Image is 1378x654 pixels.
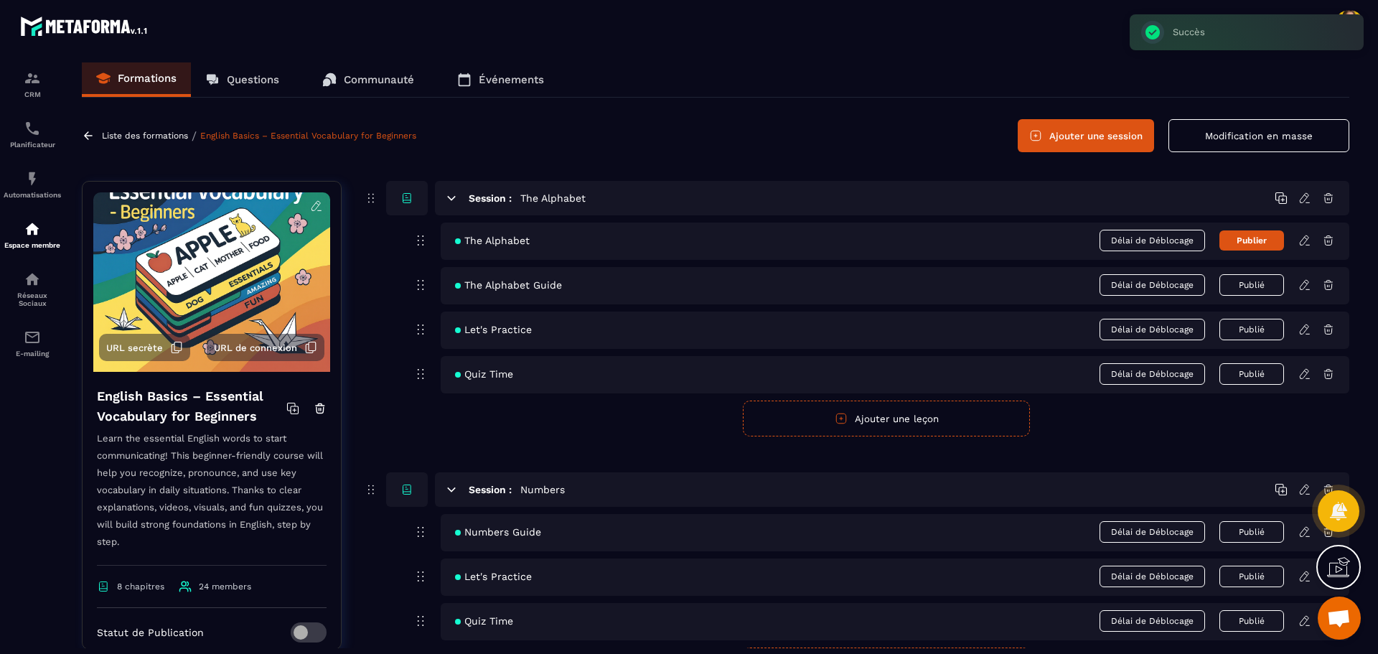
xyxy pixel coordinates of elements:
[24,120,41,137] img: scheduler
[99,334,190,361] button: URL secrète
[24,170,41,187] img: automations
[199,581,251,592] span: 24 members
[200,131,416,141] a: English Basics – Essential Vocabulary for Beginners
[118,72,177,85] p: Formations
[191,62,294,97] a: Questions
[106,342,163,353] span: URL secrète
[4,260,61,318] a: social-networksocial-networkRéseaux Sociaux
[24,329,41,346] img: email
[308,62,428,97] a: Communauté
[1219,566,1284,587] button: Publié
[24,271,41,288] img: social-network
[20,13,149,39] img: logo
[344,73,414,86] p: Communauté
[455,324,532,335] span: Let's Practice
[4,159,61,210] a: automationsautomationsAutomatisations
[4,191,61,199] p: Automatisations
[97,386,286,426] h4: English Basics – Essential Vocabulary for Beginners
[82,62,191,97] a: Formations
[1219,274,1284,296] button: Publié
[1318,597,1361,640] div: Ouvrir le chat
[455,615,513,627] span: Quiz Time
[455,368,513,380] span: Quiz Time
[455,279,562,291] span: The Alphabet Guide
[4,90,61,98] p: CRM
[4,291,61,307] p: Réseaux Sociaux
[4,141,61,149] p: Planificateur
[97,627,204,638] p: Statut de Publication
[4,210,61,260] a: automationsautomationsEspace membre
[1100,566,1205,587] span: Délai de Déblocage
[4,241,61,249] p: Espace membre
[1100,521,1205,543] span: Délai de Déblocage
[4,59,61,109] a: formationformationCRM
[455,526,541,538] span: Numbers Guide
[1100,274,1205,296] span: Délai de Déblocage
[469,484,512,495] h6: Session :
[1100,363,1205,385] span: Délai de Déblocage
[4,350,61,358] p: E-mailing
[117,581,164,592] span: 8 chapitres
[743,401,1030,436] button: Ajouter une leçon
[520,482,565,497] h5: Numbers
[93,192,330,372] img: background
[214,342,297,353] span: URL de connexion
[1018,119,1154,152] button: Ajouter une session
[443,62,558,97] a: Événements
[4,318,61,368] a: emailemailE-mailing
[24,70,41,87] img: formation
[227,73,279,86] p: Questions
[192,129,197,143] span: /
[520,191,586,205] h5: The Alphabet
[102,131,188,141] a: Liste des formations
[97,430,327,566] p: Learn the essential English words to start communicating! This beginner-friendly course will help...
[1219,521,1284,543] button: Publié
[1219,363,1284,385] button: Publié
[455,235,530,246] span: The Alphabet
[1100,610,1205,632] span: Délai de Déblocage
[455,571,532,582] span: Let's Practice
[1219,230,1284,251] button: Publier
[1219,610,1284,632] button: Publié
[24,220,41,238] img: automations
[1219,319,1284,340] button: Publié
[1168,119,1349,152] button: Modification en masse
[469,192,512,204] h6: Session :
[1100,319,1205,340] span: Délai de Déblocage
[479,73,544,86] p: Événements
[4,109,61,159] a: schedulerschedulerPlanificateur
[1100,230,1205,251] span: Délai de Déblocage
[207,334,324,361] button: URL de connexion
